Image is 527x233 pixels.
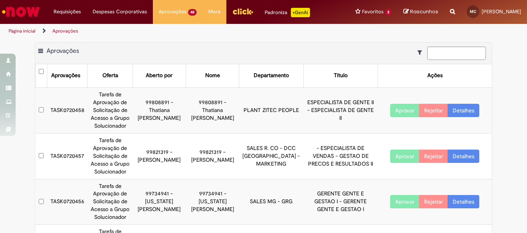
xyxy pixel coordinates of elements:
button: Aprovar [390,150,419,163]
div: Departamento [254,72,289,79]
td: Tarefa de Aprovação de Solicitação de Acesso a Grupo Solucionador [88,87,133,133]
td: TASK0720456 [47,179,88,225]
i: Mostrar filtros para: Suas Solicitações [418,50,426,55]
a: Detalhes [448,195,479,208]
td: TASK0720457 [47,133,88,179]
td: 99808891 - Thatiana [PERSON_NAME] [186,87,239,133]
div: Ações [427,72,443,79]
button: Rejeitar [419,150,448,163]
td: 99821319 - [PERSON_NAME] [186,133,239,179]
span: Favoritos [362,8,384,16]
a: Rascunhos [403,8,438,16]
button: Aprovar [390,104,419,117]
span: [PERSON_NAME] [482,8,521,15]
span: Rascunhos [410,8,438,15]
a: Detalhes [448,104,479,117]
div: Nome [205,72,220,79]
td: ESPECIALISTA DE GENTE II - ESPECIALISTA DE GENTE II [303,87,378,133]
ul: Trilhas de página [6,24,346,38]
span: 48 [188,9,197,16]
td: - ESPECIALISTA DE VENDAS - GESTAO DE PRECOS E RESULTADOS II [303,133,378,179]
td: 99808891 - Thatiana [PERSON_NAME] [133,87,186,133]
span: Aprovações [47,47,79,55]
div: Aprovações [51,72,80,79]
a: Aprovações [52,28,78,34]
span: MC [470,9,476,14]
a: Página inicial [9,28,36,34]
td: TASK0720458 [47,87,88,133]
div: Título [334,72,348,79]
th: Aprovações [47,64,88,87]
span: Requisições [54,8,81,16]
td: GERENTE GENTE E GESTAO I - GERENTE GENTE E GESTAO I [303,179,378,225]
span: 2 [385,9,392,16]
button: Rejeitar [419,195,448,208]
span: Despesas Corporativas [93,8,147,16]
td: SALES MG - GRG [239,179,303,225]
div: Padroniza [265,8,310,17]
p: +GenAi [291,8,310,17]
td: SALES R. CO - DCC [GEOGRAPHIC_DATA] - MARKETING [239,133,303,179]
img: ServiceNow [1,4,41,20]
td: 99821319 - [PERSON_NAME] [133,133,186,179]
td: 99734941 - [US_STATE][PERSON_NAME] [133,179,186,225]
td: Tarefa de Aprovação de Solicitação de Acesso a Grupo Solucionador [88,179,133,225]
td: Tarefa de Aprovação de Solicitação de Acesso a Grupo Solucionador [88,133,133,179]
span: More [208,8,220,16]
div: Oferta [102,72,118,79]
a: Detalhes [448,150,479,163]
button: Aprovar [390,195,419,208]
button: Rejeitar [419,104,448,117]
td: 99734941 - [US_STATE][PERSON_NAME] [186,179,239,225]
div: Aberto por [146,72,173,79]
td: PLANT ZITEC PEOPLE [239,87,303,133]
span: Aprovações [159,8,186,16]
img: click_logo_yellow_360x200.png [232,5,253,17]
